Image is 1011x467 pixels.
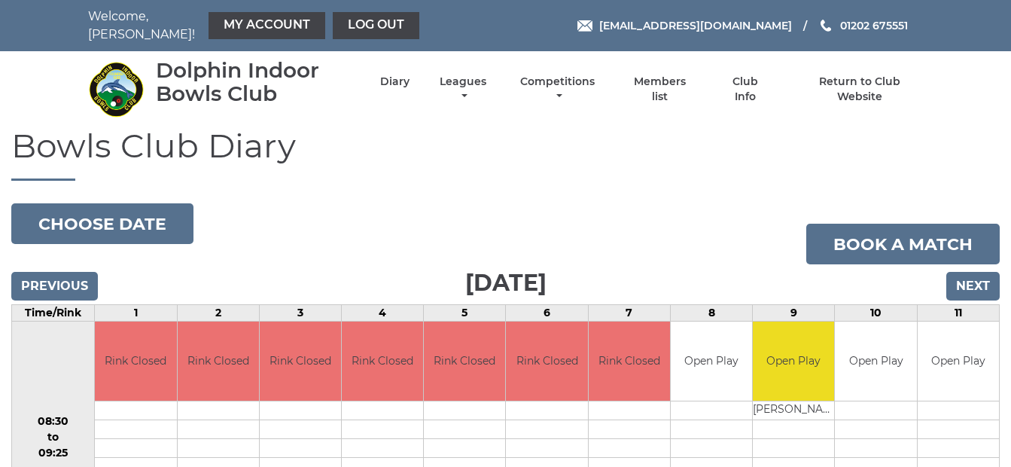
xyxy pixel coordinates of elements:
[380,75,410,89] a: Diary
[918,322,999,401] td: Open Play
[670,305,752,322] td: 8
[156,59,354,105] div: Dolphin Indoor Bowls Club
[835,305,917,322] td: 10
[342,322,423,401] td: Rink Closed
[11,127,1000,181] h1: Bowls Club Diary
[177,305,259,322] td: 2
[436,75,490,104] a: Leagues
[12,305,95,322] td: Time/Rink
[506,305,588,322] td: 6
[917,305,999,322] td: 11
[753,322,834,401] td: Open Play
[333,12,419,39] a: Log out
[11,203,193,244] button: Choose date
[840,19,908,32] span: 01202 675551
[88,61,145,118] img: Dolphin Indoor Bowls Club
[260,322,341,401] td: Rink Closed
[424,305,506,322] td: 5
[11,272,98,301] input: Previous
[95,305,177,322] td: 1
[625,75,694,104] a: Members list
[599,19,792,32] span: [EMAIL_ADDRESS][DOMAIN_NAME]
[796,75,923,104] a: Return to Club Website
[818,17,908,34] a: Phone us 01202 675551
[95,322,176,401] td: Rink Closed
[753,305,835,322] td: 9
[259,305,341,322] td: 3
[88,8,423,44] nav: Welcome, [PERSON_NAME]!
[589,322,670,401] td: Rink Closed
[506,322,587,401] td: Rink Closed
[178,322,259,401] td: Rink Closed
[721,75,770,104] a: Club Info
[835,322,916,401] td: Open Play
[209,12,325,39] a: My Account
[577,20,592,32] img: Email
[821,20,831,32] img: Phone us
[806,224,1000,264] a: Book a match
[753,401,834,420] td: [PERSON_NAME]
[946,272,1000,301] input: Next
[424,322,505,401] td: Rink Closed
[517,75,599,104] a: Competitions
[588,305,670,322] td: 7
[342,305,424,322] td: 4
[577,17,792,34] a: Email [EMAIL_ADDRESS][DOMAIN_NAME]
[671,322,752,401] td: Open Play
